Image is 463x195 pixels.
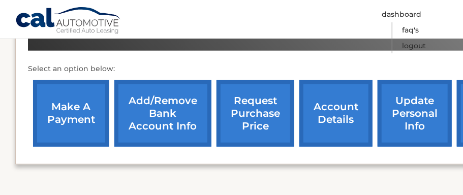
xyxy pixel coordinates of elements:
[114,80,211,147] a: Add/Remove bank account info
[217,80,294,147] a: request purchase price
[382,7,421,22] a: Dashboard
[33,80,109,147] a: make a payment
[15,7,122,36] a: Cal Automotive
[402,22,419,38] a: FAQ's
[402,38,426,54] a: Logout
[299,80,373,147] a: account details
[378,80,452,147] a: update personal info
